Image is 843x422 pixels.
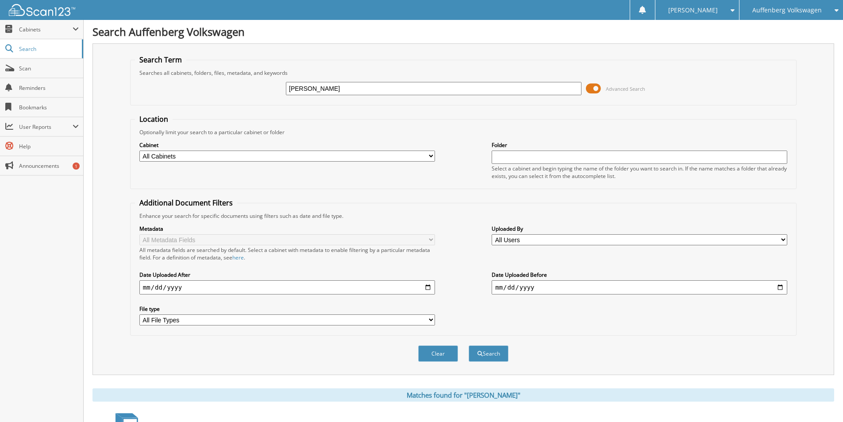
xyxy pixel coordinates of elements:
[232,254,244,261] a: here
[139,141,435,149] label: Cabinet
[139,225,435,232] label: Metadata
[135,114,173,124] legend: Location
[73,163,80,170] div: 1
[19,65,79,72] span: Scan
[19,123,73,131] span: User Reports
[135,212,792,220] div: Enhance your search for specific documents using filters such as date and file type.
[135,55,186,65] legend: Search Term
[135,128,792,136] div: Optionally limit your search to a particular cabinet or folder
[492,141,787,149] label: Folder
[752,8,822,13] span: Auffenberg Volkswagen
[469,345,508,362] button: Search
[139,305,435,313] label: File type
[135,69,792,77] div: Searches all cabinets, folders, files, metadata, and keywords
[19,162,79,170] span: Announcements
[92,388,834,402] div: Matches found for "[PERSON_NAME]"
[19,84,79,92] span: Reminders
[492,271,787,279] label: Date Uploaded Before
[139,280,435,294] input: start
[9,4,75,16] img: scan123-logo-white.svg
[135,198,237,208] legend: Additional Document Filters
[492,280,787,294] input: end
[19,143,79,150] span: Help
[139,246,435,261] div: All metadata fields are searched by default. Select a cabinet with metadata to enable filtering b...
[492,165,787,180] div: Select a cabinet and begin typing the name of the folder you want to search in. If the name match...
[19,104,79,111] span: Bookmarks
[139,271,435,279] label: Date Uploaded After
[606,85,645,92] span: Advanced Search
[19,26,73,33] span: Cabinets
[492,225,787,232] label: Uploaded By
[92,24,834,39] h1: Search Auffenberg Volkswagen
[19,45,77,53] span: Search
[418,345,458,362] button: Clear
[668,8,718,13] span: [PERSON_NAME]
